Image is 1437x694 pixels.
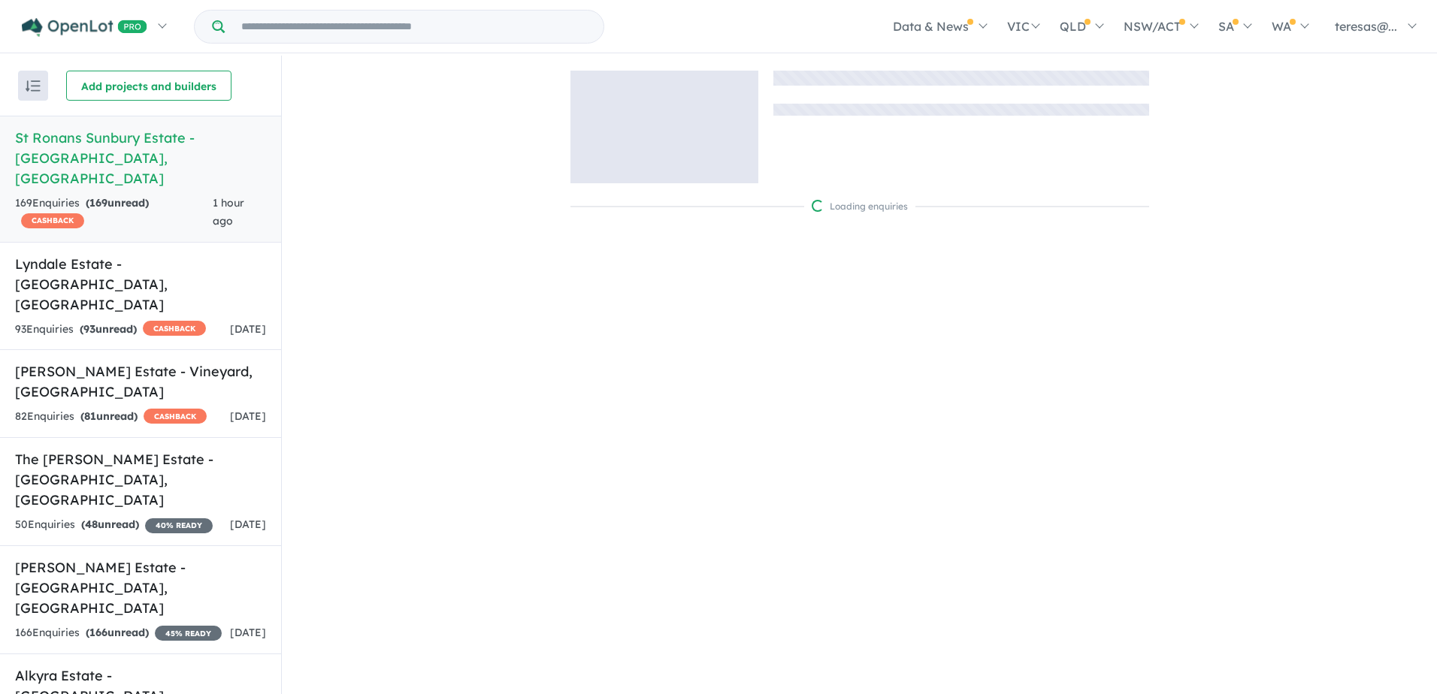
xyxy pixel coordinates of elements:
h5: [PERSON_NAME] Estate - Vineyard , [GEOGRAPHIC_DATA] [15,361,266,402]
h5: Lyndale Estate - [GEOGRAPHIC_DATA] , [GEOGRAPHIC_DATA] [15,254,266,315]
div: 50 Enquir ies [15,516,213,534]
img: sort.svg [26,80,41,92]
span: CASHBACK [144,409,207,424]
strong: ( unread) [81,517,139,531]
strong: ( unread) [86,196,149,210]
span: [DATE] [230,409,266,423]
span: [DATE] [230,322,266,336]
span: CASHBACK [21,213,84,228]
h5: The [PERSON_NAME] Estate - [GEOGRAPHIC_DATA] , [GEOGRAPHIC_DATA] [15,449,266,510]
div: 169 Enquir ies [15,195,213,231]
span: 169 [89,196,107,210]
span: 40 % READY [145,518,213,533]
span: 93 [83,322,95,336]
div: 166 Enquir ies [15,624,222,642]
span: CASHBACK [143,321,206,336]
span: 81 [84,409,96,423]
span: [DATE] [230,626,266,639]
span: 166 [89,626,107,639]
span: [DATE] [230,517,266,531]
h5: [PERSON_NAME] Estate - [GEOGRAPHIC_DATA] , [GEOGRAPHIC_DATA] [15,557,266,618]
div: 93 Enquir ies [15,321,206,339]
div: Loading enquiries [812,199,908,214]
button: Add projects and builders [66,71,231,101]
span: 48 [85,517,98,531]
strong: ( unread) [86,626,149,639]
input: Try estate name, suburb, builder or developer [228,11,601,43]
img: Openlot PRO Logo White [22,18,147,37]
div: 82 Enquir ies [15,408,207,426]
strong: ( unread) [80,409,138,423]
h5: St Ronans Sunbury Estate - [GEOGRAPHIC_DATA] , [GEOGRAPHIC_DATA] [15,128,266,189]
span: 1 hour ago [213,196,244,228]
span: teresas@... [1335,19,1397,34]
span: 45 % READY [155,626,222,641]
strong: ( unread) [80,322,137,336]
